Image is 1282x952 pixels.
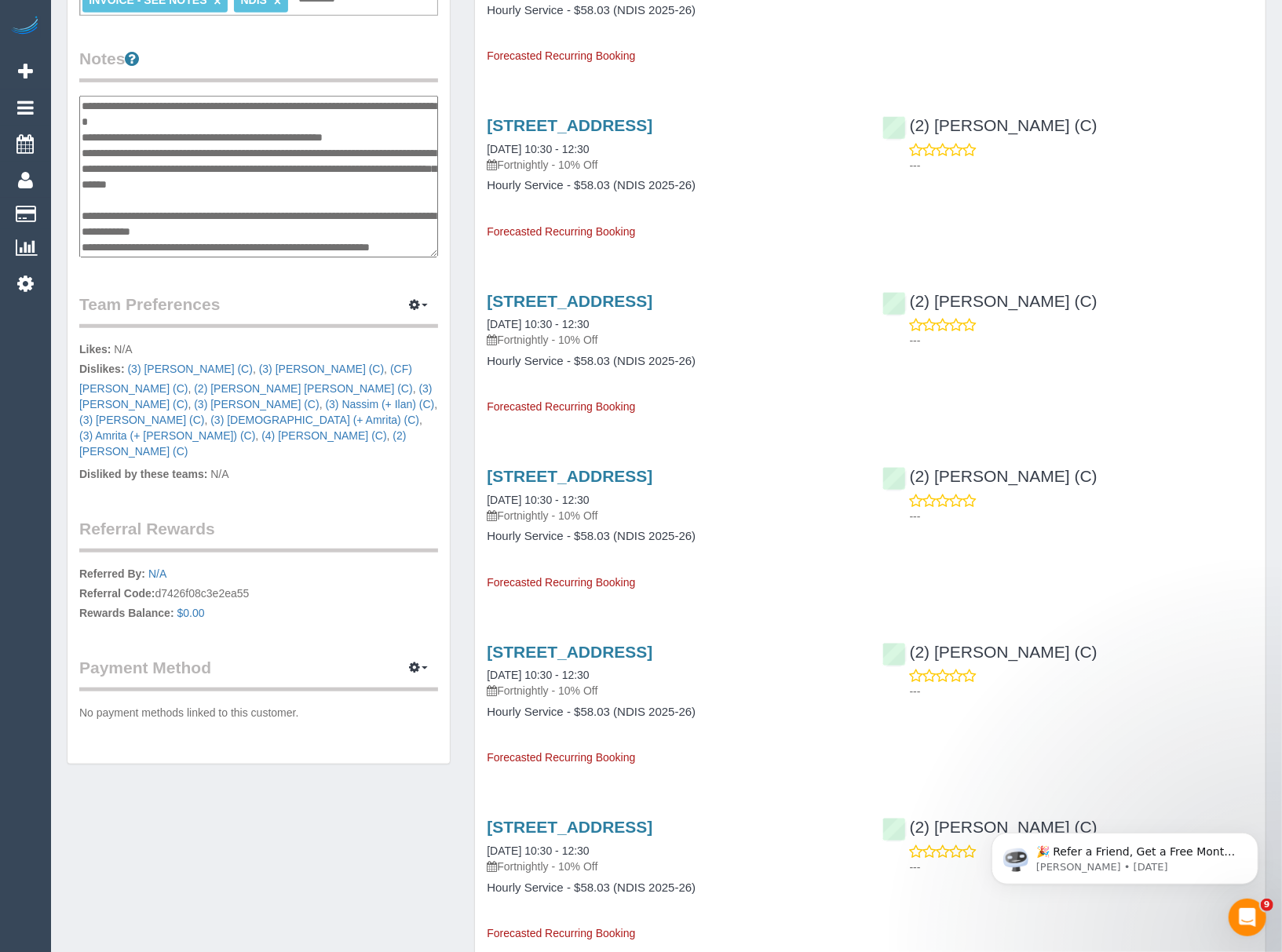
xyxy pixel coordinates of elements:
span: , [207,414,422,426]
p: No payment methods linked to this customer. [79,705,438,720]
a: [STREET_ADDRESS] [487,292,652,310]
span: , [256,363,387,375]
span: , [127,363,255,375]
legend: Referral Rewards [79,517,438,553]
legend: Payment Method [79,656,438,691]
p: --- [910,509,1254,524]
span: N/A [114,343,132,356]
p: --- [910,158,1254,173]
label: Referral Code: [79,585,155,601]
p: Fortnightly - 10% Off [487,332,858,348]
a: [DATE] 10:30 - 12:30 [487,318,589,330]
span: Forecasted Recurring Booking [487,49,635,62]
img: Automaid Logo [9,16,41,38]
a: (3) [DEMOGRAPHIC_DATA] (+ Amrita) (C) [210,414,419,426]
a: (3) [PERSON_NAME] (C) [79,414,204,426]
h4: Hourly Service - $58.03 (NDIS 2025-26) [487,179,858,192]
label: Disliked by these teams: [79,466,207,482]
a: (2) [PERSON_NAME] (C) [882,116,1098,134]
span: Forecasted Recurring Booking [487,576,635,589]
p: Fortnightly - 10% Off [487,683,858,698]
h4: Hourly Service - $58.03 (NDIS 2025-26) [487,530,858,543]
legend: Team Preferences [79,293,438,328]
p: d7426f08c3e2ea55 [79,566,438,625]
span: Forecasted Recurring Booking [487,927,635,939]
p: Fortnightly - 10% Off [487,859,858,874]
h4: Hourly Service - $58.03 (NDIS 2025-26) [487,355,858,368]
a: [DATE] 10:30 - 12:30 [487,669,589,681]
a: $0.00 [177,607,205,619]
iframe: Intercom live chat [1229,899,1266,936]
a: (2) [PERSON_NAME] (C) [882,643,1098,661]
a: [DATE] 10:30 - 12:30 [487,844,589,857]
label: Likes: [79,341,111,357]
h4: Hourly Service - $58.03 (NDIS 2025-26) [487,881,858,895]
label: Referred By: [79,566,145,582]
a: [DATE] 10:30 - 12:30 [487,494,589,506]
span: , [323,398,438,410]
a: [DATE] 10:30 - 12:30 [487,143,589,155]
label: Dislikes: [79,361,125,377]
a: [STREET_ADDRESS] [487,818,652,836]
h4: Hourly Service - $58.03 (NDIS 2025-26) [487,706,858,719]
a: (4) [PERSON_NAME] (C) [261,429,386,442]
a: (3) [PERSON_NAME] (C) [127,363,252,375]
a: (3) [PERSON_NAME] (C) [259,363,384,375]
a: (3) Nassim (+ Ilan) (C) [326,398,435,410]
span: 9 [1261,899,1273,911]
a: (2) [PERSON_NAME] (C) [882,467,1098,485]
span: , [191,398,322,410]
span: Forecasted Recurring Booking [487,225,635,238]
a: (2) [PERSON_NAME] [PERSON_NAME] (C) [194,382,413,395]
a: (2) [PERSON_NAME] (C) [882,292,1098,310]
a: [STREET_ADDRESS] [487,467,652,485]
a: [STREET_ADDRESS] [487,116,652,134]
p: --- [910,859,1254,875]
a: (3) Amrita (+ [PERSON_NAME]) (C) [79,429,255,442]
span: , [191,382,415,395]
a: [STREET_ADDRESS] [487,643,652,661]
span: Forecasted Recurring Booking [487,751,635,764]
a: (3) [PERSON_NAME] (C) [194,398,319,410]
a: N/A [148,567,166,580]
label: Rewards Balance: [79,605,174,621]
span: N/A [210,468,228,480]
span: , [79,429,258,442]
legend: Notes [79,47,438,82]
p: --- [910,684,1254,699]
h4: Hourly Service - $58.03 (NDIS 2025-26) [487,4,858,17]
span: Forecasted Recurring Booking [487,400,635,413]
p: Fortnightly - 10% Off [487,508,858,523]
span: , [79,414,207,426]
iframe: Intercom notifications message [968,800,1282,910]
p: --- [910,333,1254,348]
span: , [258,429,389,442]
p: Fortnightly - 10% Off [487,157,858,173]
